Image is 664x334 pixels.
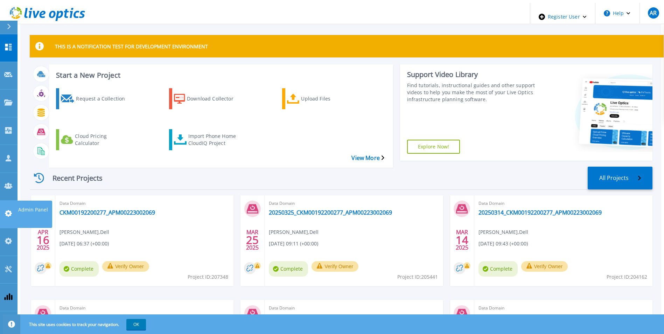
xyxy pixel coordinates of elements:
span: Data Domain [478,200,648,207]
span: Data Domain [60,304,229,312]
span: 14 [456,237,468,243]
span: Data Domain [60,200,229,207]
span: 25 [246,237,259,243]
button: Verify Owner [102,261,149,272]
span: [DATE] 06:37 (+00:00) [60,240,109,248]
button: OK [126,319,146,330]
span: Project ID: 204162 [607,273,647,281]
span: Complete [60,261,99,277]
button: Verify Owner [521,261,568,272]
div: MAR 2025 [455,227,469,253]
div: Recent Projects [30,169,114,187]
span: [PERSON_NAME] , Dell [269,228,319,236]
a: View More [351,155,384,161]
p: THIS IS A NOTIFICATION TEST FOR DEVELOPMENT ENVIRONMENT [55,43,208,50]
a: 20250314_CKM00192200277_APM00223002069 [478,209,602,216]
div: MAR 2025 [246,227,259,253]
a: Explore Now! [407,140,460,154]
span: Project ID: 205441 [397,273,438,281]
span: [PERSON_NAME] , Dell [478,228,528,236]
div: Cloud Pricing Calculator [75,131,131,148]
a: Cloud Pricing Calculator [56,129,141,150]
span: [PERSON_NAME] , Dell [60,228,109,236]
span: [DATE] 09:43 (+00:00) [478,240,528,248]
div: Register User [530,3,595,31]
span: Data Domain [269,200,439,207]
div: APR 2025 [36,227,50,253]
span: Complete [269,261,308,277]
span: Data Domain [269,304,439,312]
button: Verify Owner [312,261,358,272]
span: Data Domain [478,304,648,312]
button: Help [595,3,639,24]
span: AR [650,10,657,16]
span: Project ID: 207348 [188,273,228,281]
div: Find tutorials, instructional guides and other support videos to help you make the most of your L... [407,82,536,103]
a: CKM00192200277_APM00223002069 [60,209,155,216]
a: 20250313_CKM00192200277_APM00223002069 [60,314,183,321]
span: Complete [478,261,518,277]
a: 20250325_CKM00192200277_APM00223002069 [269,209,392,216]
a: 20250313_CKM00192200277_APM00223002069 [269,314,392,321]
span: This site uses cookies to track your navigation. [22,319,146,330]
a: 20250313_APM00203000028 [478,314,553,321]
div: Upload Files [301,90,357,107]
a: Upload Files [282,88,367,109]
span: 16 [37,237,49,243]
span: [DATE] 09:11 (+00:00) [269,240,318,248]
div: Request a Collection [76,90,132,107]
a: Request a Collection [56,88,141,109]
a: Download Collector [169,88,254,109]
p: Admin Panel [18,201,48,219]
h3: Start a New Project [56,71,384,79]
div: Support Video Library [407,70,536,79]
div: Download Collector [187,90,243,107]
a: All Projects [588,167,652,189]
div: Import Phone Home CloudIQ Project [188,131,244,148]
